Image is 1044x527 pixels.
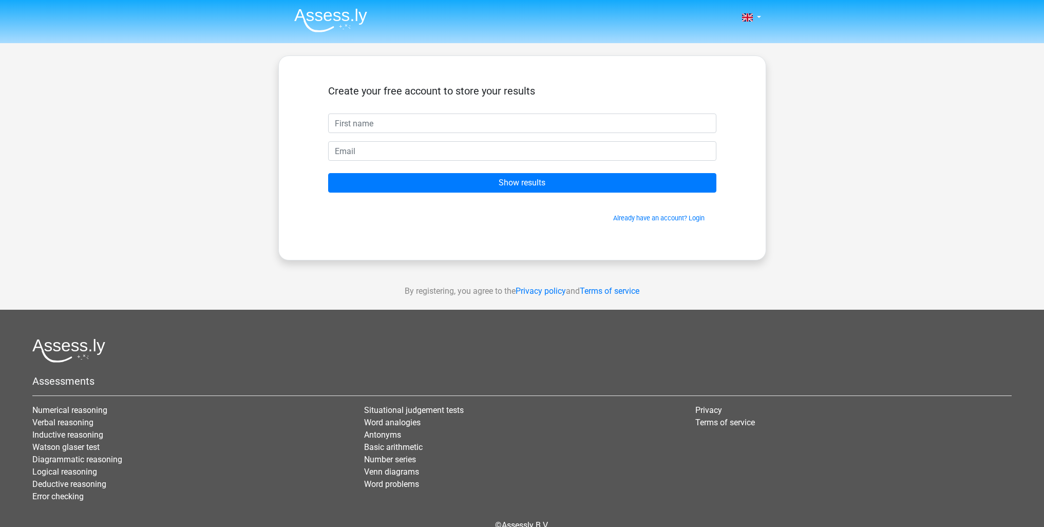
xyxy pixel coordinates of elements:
a: Watson glaser test [32,442,100,452]
a: Privacy policy [516,286,566,296]
a: Antonyms [364,430,401,440]
a: Basic arithmetic [364,442,423,452]
a: Verbal reasoning [32,418,93,427]
a: Error checking [32,492,84,501]
a: Already have an account? Login [613,214,705,222]
a: Deductive reasoning [32,479,106,489]
a: Diagrammatic reasoning [32,455,122,464]
a: Number series [364,455,416,464]
a: Numerical reasoning [32,405,107,415]
img: Assessly logo [32,338,105,363]
h5: Create your free account to store your results [328,85,716,97]
h5: Assessments [32,375,1012,387]
a: Word problems [364,479,419,489]
input: Email [328,141,716,161]
a: Inductive reasoning [32,430,103,440]
a: Word analogies [364,418,421,427]
a: Terms of service [580,286,639,296]
input: Show results [328,173,716,193]
input: First name [328,114,716,133]
a: Privacy [695,405,722,415]
img: Assessly [294,8,367,32]
a: Situational judgement tests [364,405,464,415]
a: Terms of service [695,418,755,427]
a: Logical reasoning [32,467,97,477]
a: Venn diagrams [364,467,419,477]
